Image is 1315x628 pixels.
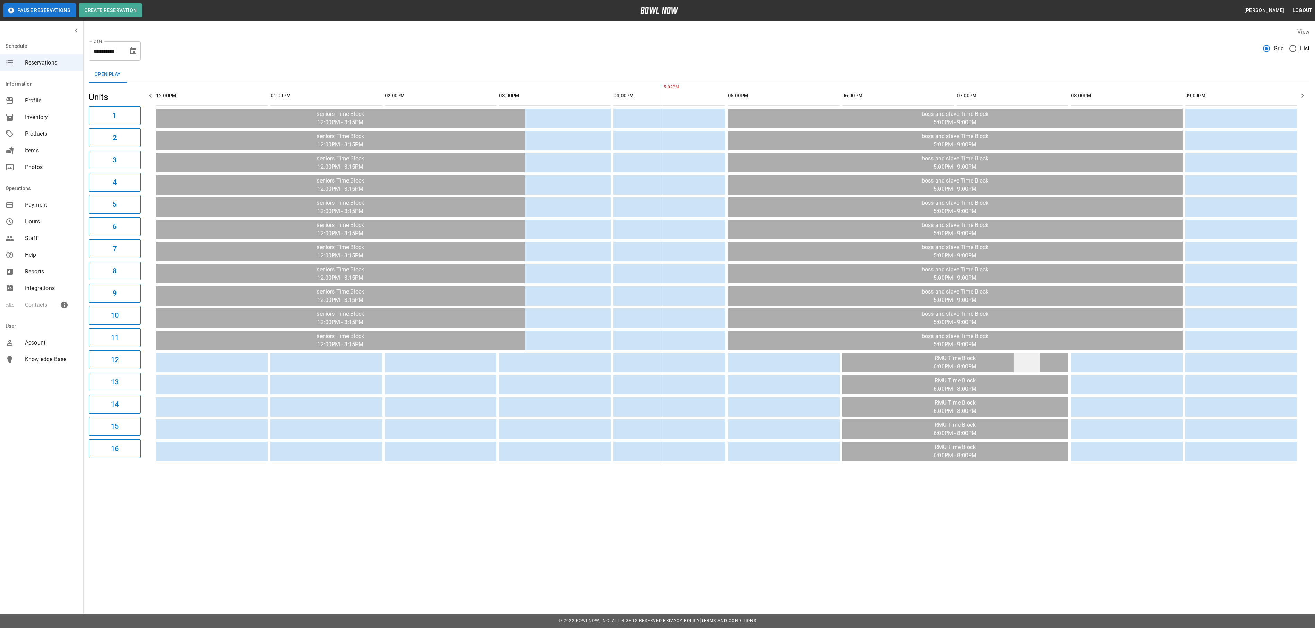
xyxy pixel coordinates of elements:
h5: Units [89,92,141,103]
button: 15 [89,417,141,436]
span: Account [25,339,78,347]
th: 04:00PM [613,86,725,106]
button: [PERSON_NAME] [1241,4,1287,17]
h6: 13 [111,376,119,388]
button: Choose date, selected date is Oct 7, 2025 [126,44,140,58]
h6: 3 [113,154,117,166]
button: Create Reservation [79,3,142,17]
h6: 11 [111,332,119,343]
th: 07:00PM [957,86,1068,106]
div: inventory tabs [89,66,1309,83]
span: Knowledge Base [25,355,78,364]
h6: 15 [111,421,119,432]
button: 14 [89,395,141,414]
span: Payment [25,201,78,209]
button: 8 [89,262,141,280]
span: Inventory [25,113,78,121]
h6: 14 [111,399,119,410]
span: List [1300,44,1309,53]
button: 10 [89,306,141,325]
span: Photos [25,163,78,171]
h6: 6 [113,221,117,232]
button: 3 [89,151,141,169]
button: 13 [89,373,141,391]
button: Open Play [89,66,126,83]
h6: 7 [113,243,117,254]
span: Profile [25,96,78,105]
button: 12 [89,350,141,369]
th: 06:00PM [842,86,954,106]
h6: 12 [111,354,119,365]
span: Integrations [25,284,78,292]
button: 5 [89,195,141,214]
button: 7 [89,239,141,258]
span: Hours [25,218,78,226]
h6: 1 [113,110,117,121]
h6: 2 [113,132,117,143]
h6: 5 [113,199,117,210]
button: 9 [89,284,141,303]
span: © 2022 BowlNow, Inc. All Rights Reserved. [559,618,663,623]
span: Reservations [25,59,78,67]
a: Privacy Policy [663,618,700,623]
span: Help [25,251,78,259]
th: 08:00PM [1071,86,1183,106]
a: Terms and Conditions [701,618,756,623]
button: 16 [89,439,141,458]
th: 01:00PM [270,86,382,106]
span: Items [25,146,78,155]
th: 12:00PM [156,86,268,106]
h6: 9 [113,288,117,299]
th: 02:00PM [385,86,497,106]
span: Grid [1274,44,1284,53]
button: Pause Reservations [3,3,76,17]
button: 4 [89,173,141,192]
span: 5:02PM [662,84,664,91]
th: 09:00PM [1185,86,1297,106]
span: Reports [25,268,78,276]
span: Products [25,130,78,138]
button: 6 [89,217,141,236]
th: 03:00PM [499,86,611,106]
button: Logout [1290,4,1315,17]
h6: 10 [111,310,119,321]
h6: 4 [113,177,117,188]
button: 11 [89,328,141,347]
h6: 8 [113,265,117,277]
th: 05:00PM [728,86,840,106]
label: View [1297,28,1309,35]
span: Staff [25,234,78,243]
h6: 16 [111,443,119,454]
img: logo [640,7,678,14]
button: 2 [89,128,141,147]
button: 1 [89,106,141,125]
table: sticky table [153,83,1300,464]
